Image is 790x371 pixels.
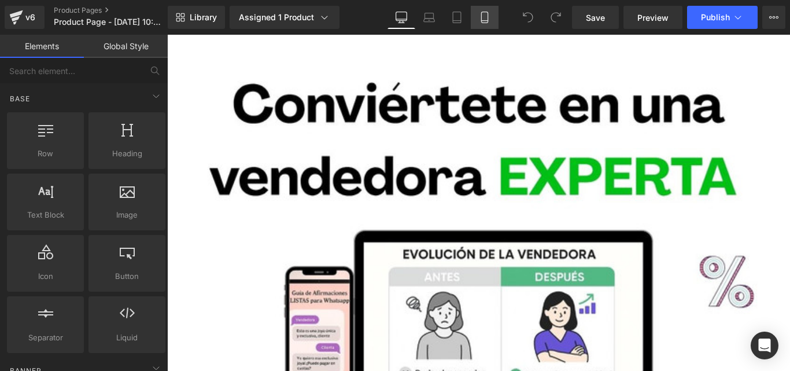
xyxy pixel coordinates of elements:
[239,12,330,23] div: Assigned 1 Product
[10,209,80,221] span: Text Block
[10,148,80,160] span: Row
[54,6,187,15] a: Product Pages
[443,6,471,29] a: Tablet
[623,6,682,29] a: Preview
[5,6,45,29] a: v6
[10,332,80,344] span: Separator
[516,6,540,29] button: Undo
[190,12,217,23] span: Library
[92,148,162,160] span: Heading
[637,12,669,24] span: Preview
[10,270,80,282] span: Icon
[9,93,31,104] span: Base
[586,12,605,24] span: Save
[701,13,730,22] span: Publish
[92,209,162,221] span: Image
[687,6,758,29] button: Publish
[387,6,415,29] a: Desktop
[54,17,165,27] span: Product Page - [DATE] 10:50:36
[415,6,443,29] a: Laptop
[84,35,168,58] a: Global Style
[751,332,778,359] div: Open Intercom Messenger
[23,10,38,25] div: v6
[471,6,499,29] a: Mobile
[762,6,785,29] button: More
[92,270,162,282] span: Button
[168,6,225,29] a: New Library
[544,6,567,29] button: Redo
[92,332,162,344] span: Liquid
